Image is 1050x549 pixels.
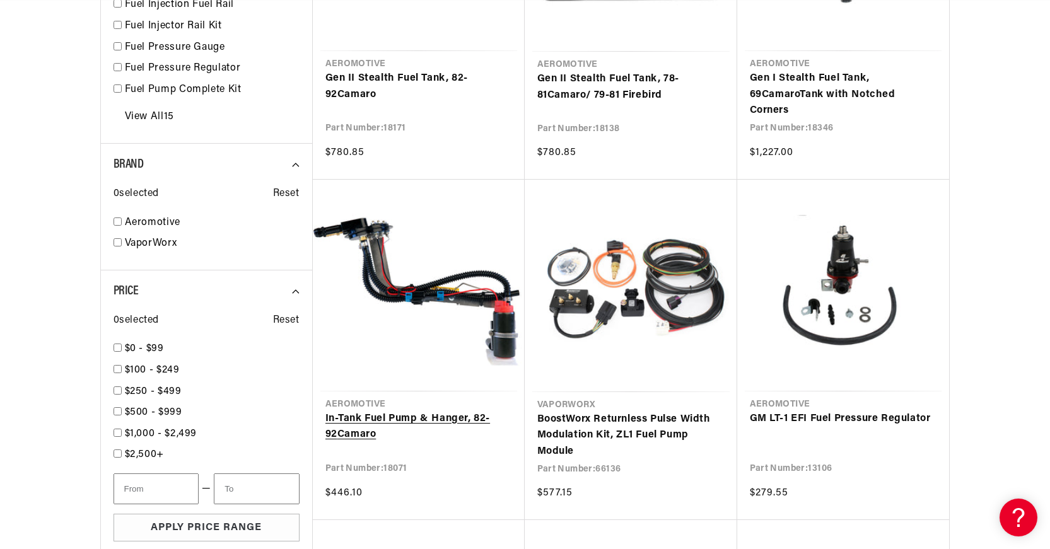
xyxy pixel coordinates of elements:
a: Fuel Injector Rail Kit [125,18,300,35]
span: $500 - $999 [125,407,182,417]
span: 0 selected [114,186,159,202]
a: Gen I Stealth Fuel Tank, 69CamaroTank with Notched Corners [750,71,936,119]
a: Gen II Stealth Fuel Tank, 82-92Camaro [325,71,512,103]
span: Price [114,285,139,298]
a: Gen II Stealth Fuel Tank, 78-81Camaro/ 79-81 Firebird [537,71,725,103]
span: $250 - $499 [125,386,182,396]
input: To [214,473,299,504]
span: Reset [273,313,300,329]
a: Fuel Pressure Gauge [125,40,300,56]
span: $0 - $99 [125,344,164,354]
a: VaporWorx [125,236,300,252]
a: In-Tank Fuel Pump & Hanger, 82-92Camaro [325,411,512,443]
span: 0 selected [114,313,159,329]
a: Fuel Pressure Regulator [125,61,300,77]
button: Apply Price Range [114,514,300,542]
span: Brand [114,158,144,171]
span: $1,000 - $2,499 [125,429,197,439]
input: From [114,473,199,504]
a: GM LT-1 EFI Fuel Pressure Regulator [750,411,936,427]
a: BoostWorx Returnless Pulse Width Modulation Kit, ZL1 Fuel Pump Module [537,412,725,460]
a: Fuel Pump Complete Kit [125,82,300,98]
span: — [202,481,211,497]
span: $100 - $249 [125,365,180,375]
span: $2,500+ [125,449,164,459]
span: Reset [273,186,300,202]
a: View All 15 [125,109,174,125]
a: Aeromotive [125,215,300,231]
